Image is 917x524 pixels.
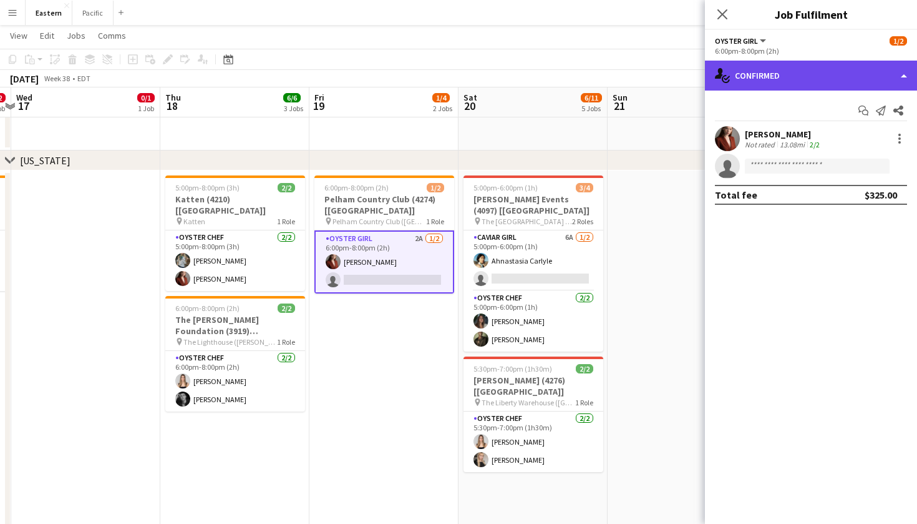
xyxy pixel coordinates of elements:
[572,217,593,226] span: 2 Roles
[165,230,305,291] app-card-role: Oyster Chef2/25:00pm-8:00pm (3h)[PERSON_NAME][PERSON_NAME]
[20,154,70,167] div: [US_STATE]
[890,36,907,46] span: 1/2
[137,93,155,102] span: 0/1
[175,304,240,313] span: 6:00pm-8:00pm (2h)
[463,412,603,472] app-card-role: Oyster Chef2/25:30pm-7:00pm (1h30m)[PERSON_NAME][PERSON_NAME]
[314,92,324,103] span: Fri
[165,296,305,412] app-job-card: 6:00pm-8:00pm (2h)2/2The [PERSON_NAME] Foundation (3919) [[GEOGRAPHIC_DATA]] The Lighthouse ([PER...
[165,314,305,337] h3: The [PERSON_NAME] Foundation (3919) [[GEOGRAPHIC_DATA]]
[324,183,389,192] span: 6:00pm-8:00pm (2h)
[165,92,181,103] span: Thu
[35,27,59,44] a: Edit
[715,189,757,201] div: Total fee
[613,92,628,103] span: Sun
[284,104,303,113] div: 3 Jobs
[865,189,897,201] div: $325.00
[277,337,295,347] span: 1 Role
[777,140,807,149] div: 13.08mi
[463,375,603,397] h3: [PERSON_NAME] (4276) [[GEOGRAPHIC_DATA]]
[810,140,820,149] app-skills-label: 2/2
[313,99,324,113] span: 19
[705,61,917,91] div: Confirmed
[67,30,85,41] span: Jobs
[473,183,538,192] span: 5:00pm-6:00pm (1h)
[473,364,552,373] span: 5:30pm-7:00pm (1h30m)
[41,74,72,83] span: Week 38
[10,72,39,85] div: [DATE]
[98,30,126,41] span: Comms
[433,104,452,113] div: 2 Jobs
[427,183,444,192] span: 1/2
[715,46,907,56] div: 6:00pm-8:00pm (2h)
[183,217,205,226] span: Katten
[463,230,603,291] app-card-role: Caviar Girl6A1/25:00pm-6:00pm (1h)Ahnastasia Carlyle
[5,27,32,44] a: View
[581,104,601,113] div: 5 Jobs
[93,27,131,44] a: Comms
[72,1,114,25] button: Pacific
[581,93,602,102] span: 6/11
[462,99,477,113] span: 20
[314,194,454,216] h3: Pelham Country Club (4274) [[GEOGRAPHIC_DATA]]
[432,93,450,102] span: 1/4
[40,30,54,41] span: Edit
[26,1,72,25] button: Eastern
[314,230,454,294] app-card-role: Oyster Girl2A1/26:00pm-8:00pm (2h)[PERSON_NAME]
[463,357,603,472] app-job-card: 5:30pm-7:00pm (1h30m)2/2[PERSON_NAME] (4276) [[GEOGRAPHIC_DATA]] The Liberty Warehouse ([GEOGRAPH...
[165,175,305,291] app-job-card: 5:00pm-8:00pm (3h)2/2Katten (4210) [[GEOGRAPHIC_DATA]] Katten1 RoleOyster Chef2/25:00pm-8:00pm (3...
[715,36,758,46] span: Oyster Girl
[163,99,181,113] span: 18
[16,92,32,103] span: Wed
[576,364,593,373] span: 2/2
[138,104,154,113] div: 1 Job
[745,140,777,149] div: Not rated
[463,92,477,103] span: Sat
[165,351,305,412] app-card-role: Oyster Chef2/26:00pm-8:00pm (2h)[PERSON_NAME][PERSON_NAME]
[175,183,240,192] span: 5:00pm-8:00pm (3h)
[576,183,593,192] span: 3/4
[314,175,454,294] app-job-card: 6:00pm-8:00pm (2h)1/2Pelham Country Club (4274) [[GEOGRAPHIC_DATA]] Pelham Country Club ([GEOGRAP...
[165,194,305,216] h3: Katten (4210) [[GEOGRAPHIC_DATA]]
[278,183,295,192] span: 2/2
[278,304,295,313] span: 2/2
[611,99,628,113] span: 21
[463,194,603,216] h3: [PERSON_NAME] Events (4097) [[GEOGRAPHIC_DATA]]
[77,74,90,83] div: EDT
[14,99,32,113] span: 17
[482,398,575,407] span: The Liberty Warehouse ([GEOGRAPHIC_DATA], [GEOGRAPHIC_DATA])
[705,6,917,22] h3: Job Fulfilment
[715,36,768,46] button: Oyster Girl
[277,217,295,226] span: 1 Role
[463,291,603,352] app-card-role: Oyster Chef2/25:00pm-6:00pm (1h)[PERSON_NAME][PERSON_NAME]
[463,175,603,352] app-job-card: 5:00pm-6:00pm (1h)3/4[PERSON_NAME] Events (4097) [[GEOGRAPHIC_DATA]] The [GEOGRAPHIC_DATA] ([GEOG...
[183,337,277,347] span: The Lighthouse ([PERSON_NAME])
[332,217,426,226] span: Pelham Country Club ([GEOGRAPHIC_DATA], [GEOGRAPHIC_DATA])
[745,129,822,140] div: [PERSON_NAME]
[426,217,444,226] span: 1 Role
[575,398,593,407] span: 1 Role
[283,93,301,102] span: 6/6
[62,27,90,44] a: Jobs
[482,217,572,226] span: The [GEOGRAPHIC_DATA] ([GEOGRAPHIC_DATA], [GEOGRAPHIC_DATA])
[10,30,27,41] span: View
